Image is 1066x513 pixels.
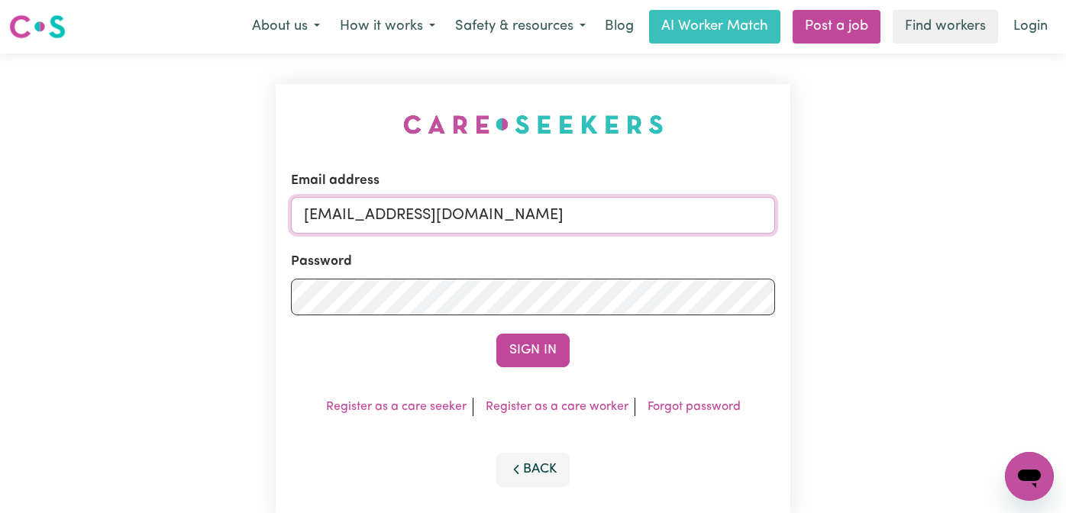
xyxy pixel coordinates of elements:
[496,334,570,367] button: Sign In
[793,10,880,44] a: Post a job
[486,401,628,413] a: Register as a care worker
[445,11,596,43] button: Safety & resources
[648,401,741,413] a: Forgot password
[291,171,380,191] label: Email address
[496,453,570,486] button: Back
[326,401,467,413] a: Register as a care seeker
[291,252,352,272] label: Password
[330,11,445,43] button: How it works
[1005,452,1054,501] iframe: Button to launch messaging window
[9,9,66,44] a: Careseekers logo
[1004,10,1057,44] a: Login
[9,13,66,40] img: Careseekers logo
[596,10,643,44] a: Blog
[649,10,780,44] a: AI Worker Match
[291,197,775,234] input: Email address
[893,10,998,44] a: Find workers
[242,11,330,43] button: About us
